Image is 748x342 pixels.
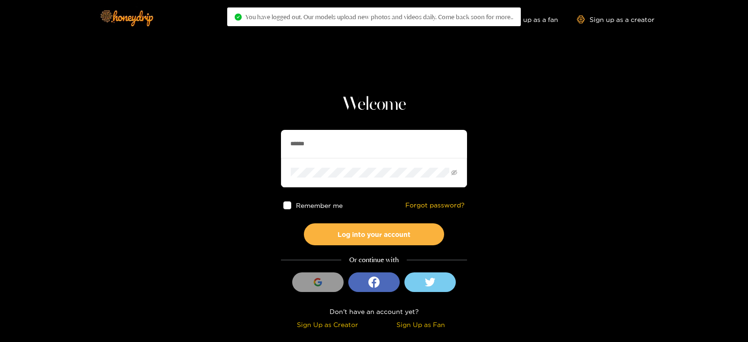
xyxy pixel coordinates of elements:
div: Don't have an account yet? [281,306,467,317]
a: Sign up as a creator [577,15,654,23]
span: Remember me [296,202,343,209]
button: Log into your account [304,223,444,245]
span: eye-invisible [451,170,457,176]
div: Or continue with [281,255,467,265]
div: Sign Up as Creator [283,319,372,330]
a: Forgot password? [405,201,465,209]
a: Sign up as a fan [494,15,558,23]
h1: Welcome [281,93,467,116]
span: You have logged out. Our models upload new photos and videos daily. Come back soon for more.. [245,13,513,21]
span: check-circle [235,14,242,21]
div: Sign Up as Fan [376,319,465,330]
